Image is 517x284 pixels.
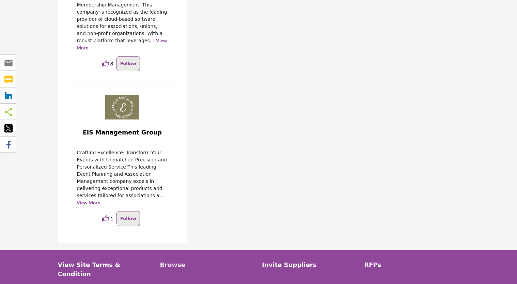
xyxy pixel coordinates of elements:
[120,60,136,68] p: Follow
[110,215,113,222] span: 1
[116,56,140,71] button: Follow
[83,129,162,136] a: EIS Management Group
[110,60,113,67] span: 8
[77,200,100,205] a: View More
[364,260,459,269] a: RFPs
[116,211,140,226] button: Follow
[120,215,136,223] p: Follow
[159,193,164,198] span: ...
[150,38,154,43] span: ...
[58,260,153,279] a: View Site Terms & Condition
[105,90,139,124] img: EIS Management Group
[77,149,168,206] p: Crafting Excellence: Transform Your Events with Unmatched Precision and Personalized Service This...
[77,37,167,50] a: View More
[262,260,357,269] a: Invite Suppliers
[160,260,255,269] a: Browse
